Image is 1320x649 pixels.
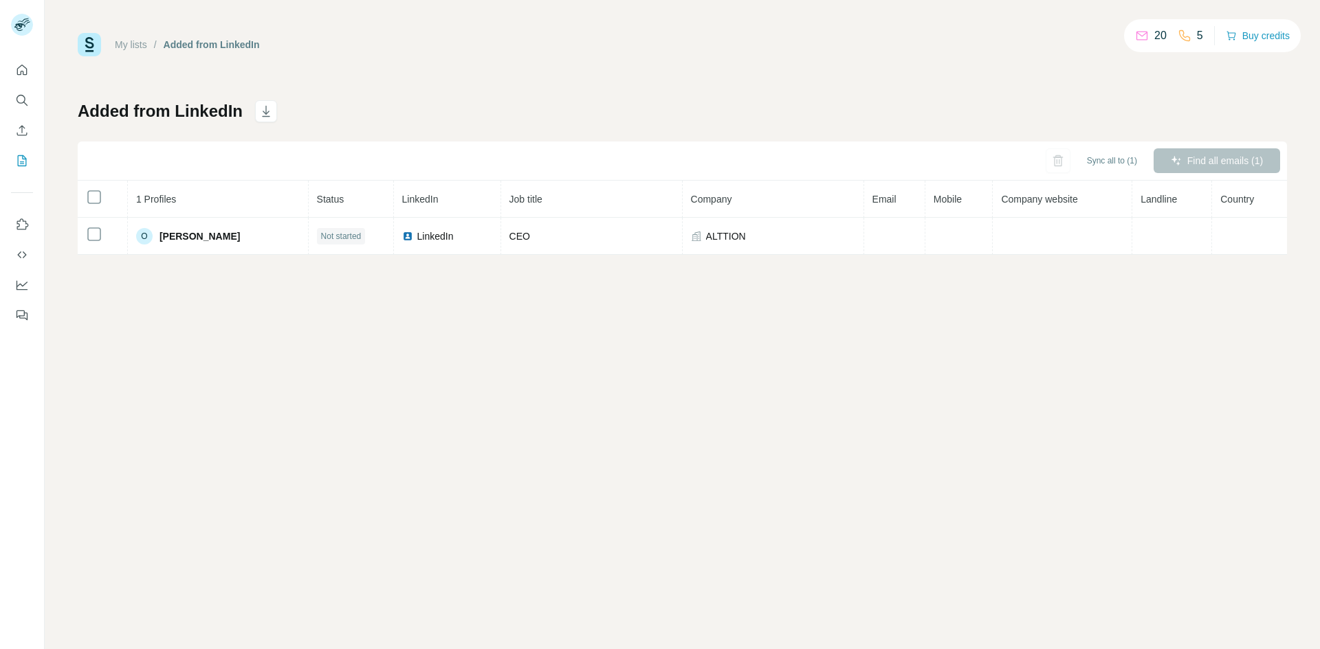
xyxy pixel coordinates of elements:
span: Not started [321,230,362,242]
span: [PERSON_NAME] [159,229,240,243]
img: Surfe Logo [78,33,101,56]
span: Job title [509,194,542,205]
button: Buy credits [1226,26,1290,45]
li: / [154,38,157,52]
h1: Added from LinkedIn [78,100,243,122]
button: Quick start [11,58,33,82]
img: LinkedIn logo [402,231,413,242]
span: Status [317,194,344,205]
span: Company website [1001,194,1077,205]
button: Dashboard [11,273,33,297]
a: My lists [115,39,147,50]
span: ALTTION [706,229,746,243]
div: Added from LinkedIn [164,38,260,52]
button: Feedback [11,303,33,328]
span: LinkedIn [417,229,454,243]
span: Country [1220,194,1254,205]
span: CEO [509,231,530,242]
button: Use Surfe API [11,242,33,267]
span: LinkedIn [402,194,439,205]
div: O [136,228,153,244]
p: 20 [1154,27,1167,44]
span: Company [691,194,732,205]
button: Sync all to (1) [1077,150,1147,171]
span: Sync all to (1) [1087,155,1137,167]
button: Enrich CSV [11,118,33,143]
span: Landline [1141,194,1177,205]
button: Search [11,88,33,113]
p: 5 [1197,27,1203,44]
span: 1 Profiles [136,194,176,205]
button: Use Surfe on LinkedIn [11,212,33,237]
button: My lists [11,148,33,173]
span: Email [872,194,896,205]
span: Mobile [934,194,962,205]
